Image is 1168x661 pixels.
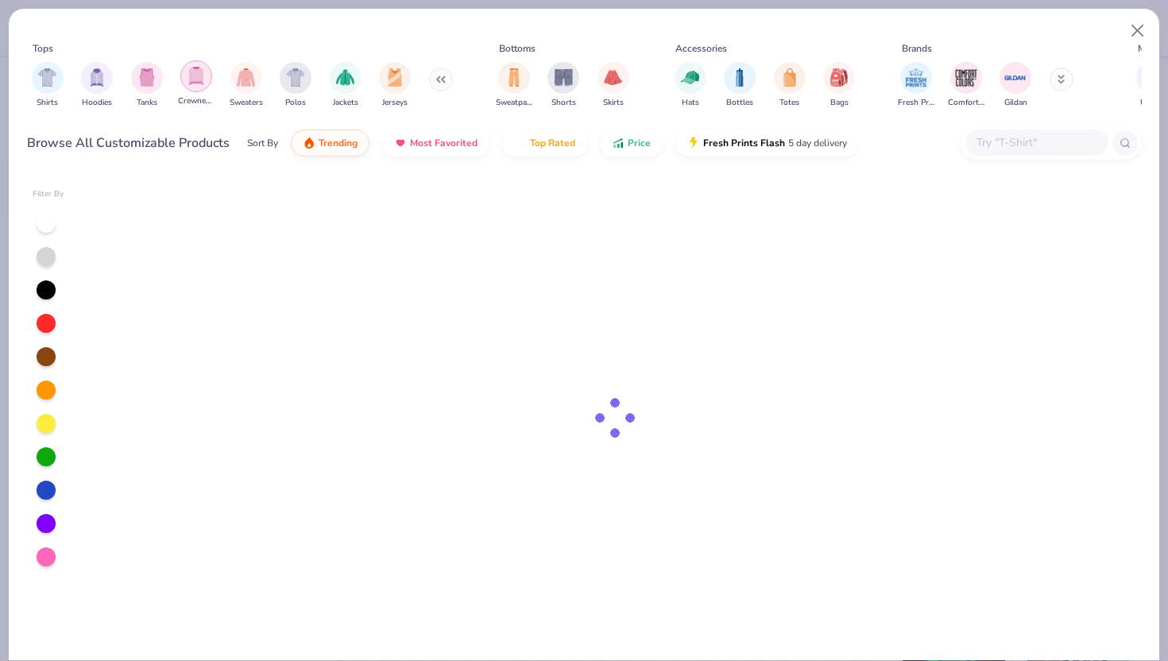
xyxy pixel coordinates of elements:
[410,137,478,149] span: Most Favorited
[496,97,532,109] span: Sweatpants
[1136,62,1168,109] button: filter button
[303,137,315,149] img: trending.gif
[681,68,699,87] img: Hats Image
[499,41,536,56] div: Bottoms
[33,188,64,200] div: Filter By
[1000,62,1031,109] button: filter button
[781,68,799,87] img: Totes Image
[379,62,411,109] button: filter button
[902,41,932,56] div: Brands
[280,62,311,109] button: filter button
[505,68,523,87] img: Sweatpants Image
[726,97,753,109] span: Bottles
[823,62,855,109] div: filter for Bags
[600,129,663,157] button: Price
[1140,97,1164,109] span: Unisex
[898,97,934,109] span: Fresh Prints
[138,68,156,87] img: Tanks Image
[247,136,278,150] div: Sort By
[948,97,984,109] span: Comfort Colors
[382,129,489,157] button: Most Favorited
[687,137,700,149] img: flash.gif
[779,97,799,109] span: Totes
[675,41,727,56] div: Accessories
[675,62,706,109] button: filter button
[81,62,113,109] button: filter button
[27,133,230,153] div: Browse All Customizable Products
[237,68,255,87] img: Sweaters Image
[33,41,53,56] div: Tops
[731,68,748,87] img: Bottles Image
[954,66,978,90] img: Comfort Colors Image
[904,66,928,90] img: Fresh Prints Image
[675,62,706,109] div: filter for Hats
[81,62,113,109] div: filter for Hoodies
[502,129,587,157] button: Top Rated
[178,60,215,107] div: filter for Crewnecks
[291,129,369,157] button: Trending
[675,129,859,157] button: Fresh Prints Flash5 day delivery
[330,62,362,109] div: filter for Jackets
[280,62,311,109] div: filter for Polos
[603,97,624,109] span: Skirts
[547,62,579,109] div: filter for Shorts
[823,62,855,109] button: filter button
[382,97,408,109] span: Jerseys
[178,62,215,109] button: filter button
[496,62,532,109] button: filter button
[598,62,629,109] button: filter button
[774,62,806,109] div: filter for Totes
[37,97,58,109] span: Shirts
[333,97,358,109] span: Jackets
[703,137,785,149] span: Fresh Prints Flash
[788,134,847,153] span: 5 day delivery
[394,137,407,149] img: most_fav.gif
[178,95,215,107] span: Crewnecks
[724,62,756,109] button: filter button
[330,62,362,109] button: filter button
[1004,66,1027,90] img: Gildan Image
[898,62,934,109] button: filter button
[496,62,532,109] div: filter for Sweatpants
[137,97,157,109] span: Tanks
[1123,16,1153,46] button: Close
[830,97,849,109] span: Bags
[514,137,527,149] img: TopRated.gif
[386,68,404,87] img: Jerseys Image
[948,62,984,109] div: filter for Comfort Colors
[1000,62,1031,109] div: filter for Gildan
[1004,97,1027,109] span: Gildan
[336,68,354,87] img: Jackets Image
[555,68,573,87] img: Shorts Image
[774,62,806,109] button: filter button
[547,62,579,109] button: filter button
[188,67,205,85] img: Crewnecks Image
[830,68,848,87] img: Bags Image
[285,97,306,109] span: Polos
[724,62,756,109] div: filter for Bottles
[319,137,358,149] span: Trending
[131,62,163,109] div: filter for Tanks
[379,62,411,109] div: filter for Jerseys
[82,97,112,109] span: Hoodies
[975,133,1097,152] input: Try "T-Shirt"
[32,62,64,109] div: filter for Shirts
[32,62,64,109] button: filter button
[38,68,56,87] img: Shirts Image
[230,62,263,109] div: filter for Sweaters
[1136,62,1168,109] div: filter for Unisex
[898,62,934,109] div: filter for Fresh Prints
[530,137,575,149] span: Top Rated
[230,62,263,109] button: filter button
[604,68,622,87] img: Skirts Image
[682,97,699,109] span: Hats
[598,62,629,109] div: filter for Skirts
[230,97,263,109] span: Sweaters
[628,137,651,149] span: Price
[287,68,305,87] img: Polos Image
[948,62,984,109] button: filter button
[88,68,106,87] img: Hoodies Image
[131,62,163,109] button: filter button
[551,97,576,109] span: Shorts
